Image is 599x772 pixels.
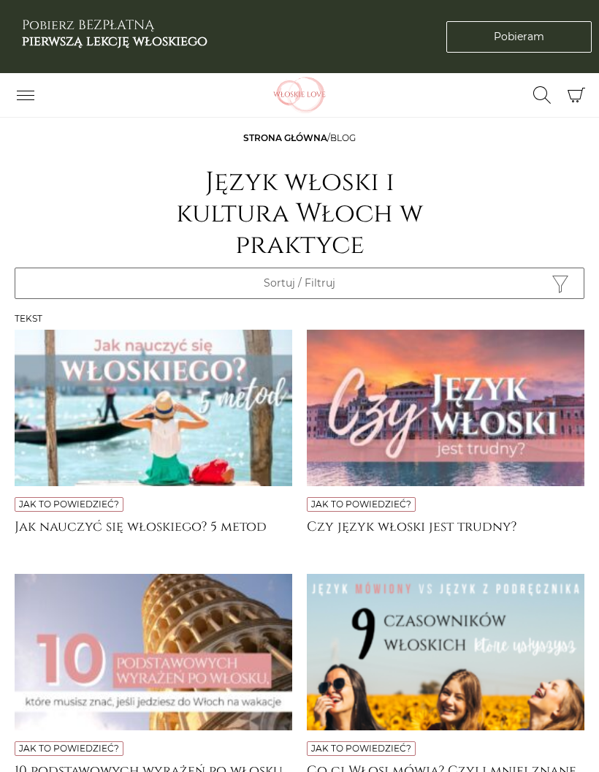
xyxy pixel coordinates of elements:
[15,268,584,299] button: Przełącz widoczność filtrów
[15,314,584,324] h3: Tekst
[560,80,592,111] button: Koszyk
[15,519,292,548] a: Jak nauczyć się włoskiego? 5 metod
[243,132,356,143] span: /
[22,18,207,49] h3: Pobierz BEZPŁATNĄ
[7,83,44,107] button: Przełącz nawigację
[524,83,560,107] button: Przełącz formularz wyszukiwania
[19,743,119,754] a: Jak to powiedzieć?
[22,32,207,50] b: pierwszą lekcję włoskiego
[311,743,411,754] a: Jak to powiedzieć?
[243,132,327,143] a: Strona główna
[19,499,119,510] a: Jak to powiedzieć?
[311,499,411,510] a: Jak to powiedzieć?
[494,29,544,45] span: Pobieram
[153,167,446,262] h1: Język włoski i kultura Włoch w praktyce
[252,77,347,113] img: Włoskielove
[330,132,356,143] span: Blog
[446,21,592,53] a: Pobieram
[307,519,584,548] a: Czy język włoski jest trudny?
